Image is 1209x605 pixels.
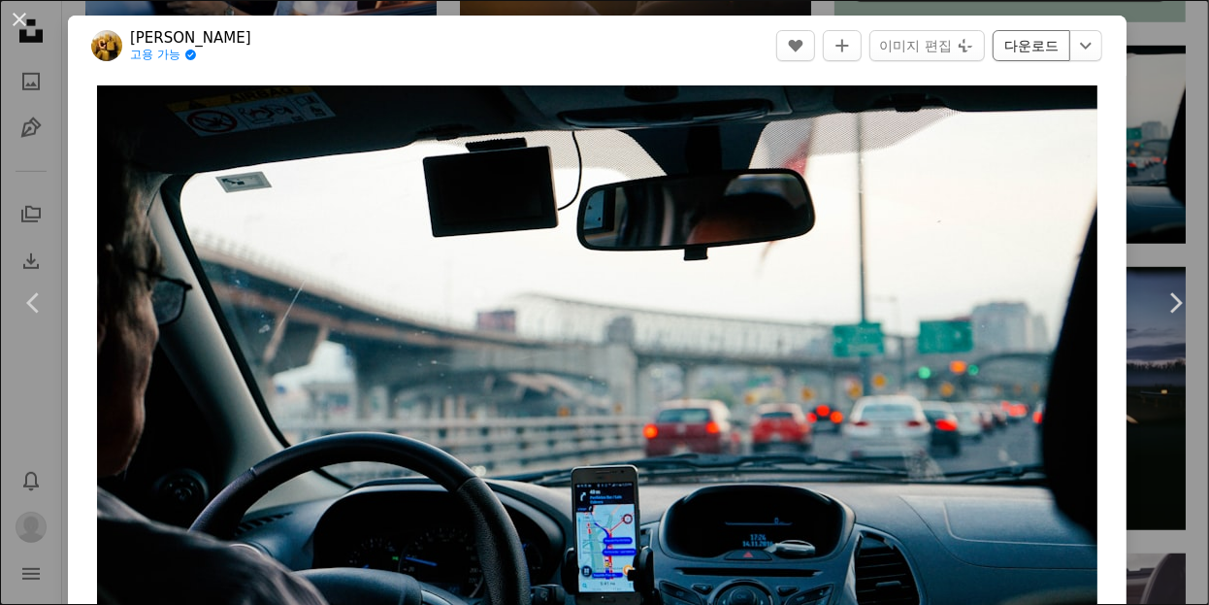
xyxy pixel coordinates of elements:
a: 고용 가능 [130,48,251,63]
button: 이미지 편집 [869,30,985,61]
a: 다음 [1141,210,1209,396]
button: 다운로드 크기 선택 [1069,30,1102,61]
button: 좋아요 [776,30,815,61]
button: 컬렉션에 추가 [823,30,862,61]
a: [PERSON_NAME] [130,28,251,48]
a: 다운로드 [993,30,1070,61]
img: Dan Gold의 프로필로 이동 [91,30,122,61]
